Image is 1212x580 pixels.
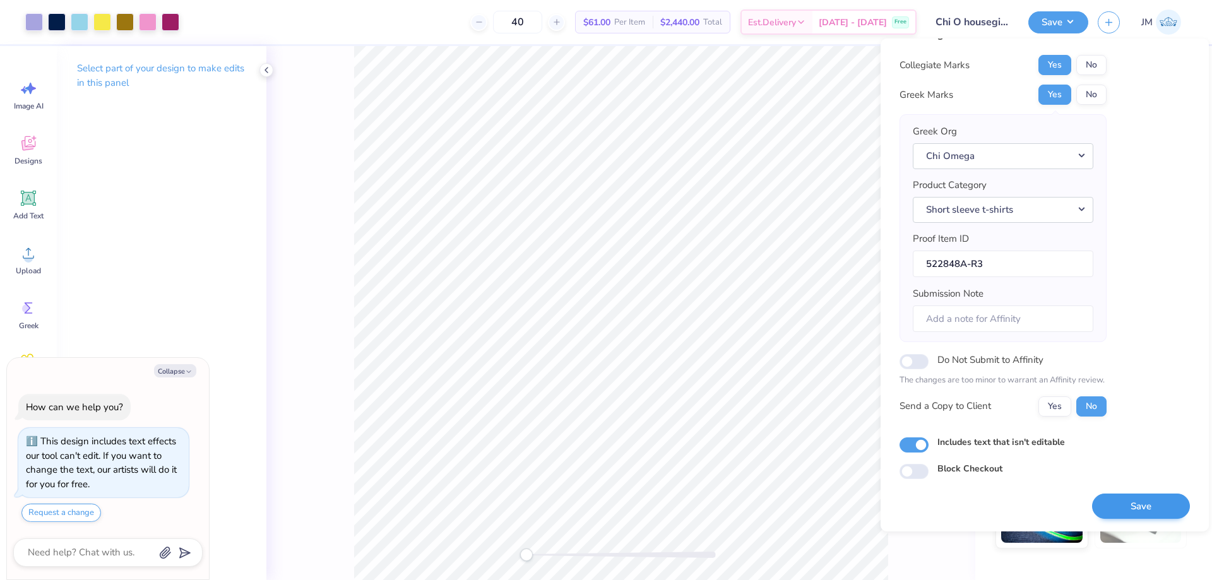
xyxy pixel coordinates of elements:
button: Chi Omega [913,143,1093,169]
span: Est. Delivery [748,16,796,29]
span: JM [1141,15,1153,30]
span: Upload [16,266,41,276]
span: Free [894,18,906,27]
button: Request a change [21,504,101,522]
div: Collegiate Marks [900,58,970,73]
button: Collapse [154,364,196,377]
p: Select part of your design to make edits in this panel [77,61,246,90]
button: Save [1092,494,1190,519]
button: No [1076,396,1107,417]
div: Send a Copy to Client [900,399,991,413]
button: Yes [1038,55,1071,75]
button: Save [1028,11,1088,33]
div: How can we help you? [26,401,123,413]
label: Submission Note [913,287,983,301]
span: Designs [15,156,42,166]
input: Add a note for Affinity [913,305,1093,333]
button: Short sleeve t-shirts [913,197,1093,223]
button: Yes [1038,85,1071,105]
label: Includes text that isn't editable [937,435,1065,449]
label: Product Category [913,178,987,192]
span: Image AI [14,101,44,111]
button: No [1076,55,1107,75]
span: Per Item [614,16,645,29]
a: JM [1136,9,1187,35]
input: Untitled Design [926,9,1019,35]
span: Total [703,16,722,29]
span: $2,440.00 [660,16,699,29]
label: Proof Item ID [913,232,969,246]
label: Do Not Submit to Affinity [937,352,1043,368]
img: Joshua Macky Gaerlan [1156,9,1181,35]
button: No [1076,85,1107,105]
span: Add Text [13,211,44,221]
div: Accessibility label [520,548,533,561]
span: [DATE] - [DATE] [819,16,887,29]
div: Greek Marks [900,88,953,102]
label: Block Checkout [937,462,1002,475]
span: $61.00 [583,16,610,29]
div: This design includes text effects our tool can't edit. If you want to change the text, our artist... [26,435,177,490]
input: – – [493,11,542,33]
span: Greek [19,321,39,331]
label: Greek Org [913,124,957,139]
button: Yes [1038,396,1071,417]
p: The changes are too minor to warrant an Affinity review. [900,374,1107,387]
